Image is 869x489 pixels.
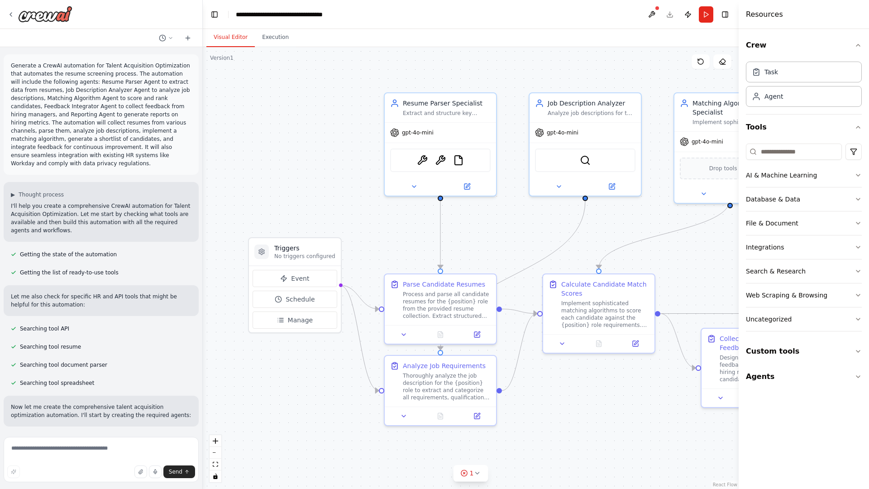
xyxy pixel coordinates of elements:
[20,379,94,387] span: Searching tool spreadsheet
[20,361,107,369] span: Searching tool document parser
[746,187,862,211] button: Database & Data
[403,361,486,370] div: Analyze Job Requirements
[384,92,497,197] div: Resume Parser SpecialistExtract and structure key information from resumes in various formats (PD...
[403,372,491,401] div: Thoroughly analyze the job description for the {position} role to extract and categorize all requ...
[181,33,195,43] button: Start a new chat
[746,9,783,20] h4: Resources
[403,99,491,108] div: Resume Parser Specialist
[746,243,784,252] div: Integrations
[746,339,862,364] button: Custom tools
[340,281,379,395] g: Edge from triggers to 675fe899-9ede-4cdc-9ef6-faad7a214528
[11,191,15,198] span: ▶
[248,237,342,333] div: TriggersNo triggers configuredEventScheduleManage
[210,435,221,447] button: zoom in
[421,329,460,340] button: No output available
[746,33,862,58] button: Crew
[20,325,69,332] span: Searching tool API
[746,219,798,228] div: File & Document
[253,291,337,308] button: Schedule
[255,28,296,47] button: Execution
[210,447,221,459] button: zoom out
[701,328,814,408] div: Collect Hiring Manager FeedbackDesign and implement a feedback collection system for hiring manag...
[11,62,191,168] p: Generate a CrewAI automation for Talent Acquisition Optimization that automates the resume screen...
[719,8,731,21] button: Hide right sidebar
[709,164,751,173] span: Drop tools here
[561,280,649,298] div: Calculate Candidate Match Scores
[274,253,335,260] p: No triggers configured
[529,92,642,197] div: Job Description AnalyzerAnalyze job descriptions for the {position} role and extract key requirem...
[764,92,783,101] div: Agent
[461,329,492,340] button: Open in side panel
[746,115,862,140] button: Tools
[340,281,379,314] g: Edge from triggers to 3d3a546f-8713-4032-afbe-4faebd7663c5
[720,334,807,352] div: Collect Hiring Manager Feedback
[210,459,221,470] button: fit view
[746,171,817,180] div: AI & Machine Learning
[542,273,655,354] div: Calculate Candidate Match ScoresImplement sophisticated matching algorithms to score each candida...
[403,291,491,320] div: Process and parse all candidate resumes for the {position} role from the provided resume collecti...
[19,191,64,198] span: Thought process
[210,54,234,62] div: Version 1
[20,251,117,258] span: Getting the state of the automation
[384,355,497,426] div: Analyze Job RequirementsThoroughly analyze the job description for the {position} role to extract...
[731,188,782,199] button: Open in side panel
[746,267,806,276] div: Search & Research
[403,110,491,117] div: Extract and structure key information from resumes in various formats (PDF, DOC, plain text) for ...
[454,465,488,482] button: 1
[11,403,191,419] p: Now let me create the comprehensive talent acquisition optimization automation. I'll start by cre...
[580,155,591,166] img: SerperDevTool
[253,312,337,329] button: Manage
[620,338,651,349] button: Open in side panel
[155,33,177,43] button: Switch to previous chat
[660,309,696,373] g: Edge from 95355cee-3352-4c20-9c94-d1a290b95161 to 5b817e92-8c5b-4d89-a41b-e58583cdd366
[580,338,618,349] button: No output available
[746,235,862,259] button: Integrations
[548,110,635,117] div: Analyze job descriptions for the {position} role and extract key requirements, preferred qualific...
[660,309,854,318] g: Edge from 95355cee-3352-4c20-9c94-d1a290b95161 to 009128b7-70de-4c82-930b-4c31001aa985
[470,469,474,478] span: 1
[548,99,635,108] div: Job Description Analyzer
[746,364,862,389] button: Agents
[746,163,862,187] button: AI & Machine Learning
[441,181,492,192] button: Open in side panel
[206,28,255,47] button: Visual Editor
[402,129,434,136] span: gpt-4o-mini
[403,280,485,289] div: Parse Candidate Resumes
[236,10,338,19] nav: breadcrumb
[502,309,537,395] g: Edge from 675fe899-9ede-4cdc-9ef6-faad7a214528 to 95355cee-3352-4c20-9c94-d1a290b95161
[692,99,780,117] div: Matching Algorithm Specialist
[692,138,723,145] span: gpt-4o-mini
[746,259,862,283] button: Search & Research
[673,92,787,204] div: Matching Algorithm SpecialistImplement sophisticated candidate matching algorithms to score and r...
[286,295,315,304] span: Schedule
[149,465,162,478] button: Click to speak your automation idea
[7,465,20,478] button: Improve this prompt
[586,181,637,192] button: Open in side panel
[461,411,492,422] button: Open in side panel
[18,6,72,22] img: Logo
[746,291,827,300] div: Web Scraping & Browsing
[11,202,191,235] p: I'll help you create a comprehensive CrewAI automation for Talent Acquisition Optimization. Let m...
[435,155,446,166] img: OCRTool
[436,201,445,268] g: Edge from 9be164ed-7490-45dc-9494-fc82d3273f93 to 3d3a546f-8713-4032-afbe-4faebd7663c5
[288,316,313,325] span: Manage
[11,191,64,198] button: ▶Thought process
[764,67,778,77] div: Task
[208,8,221,21] button: Hide left sidebar
[436,201,590,350] g: Edge from 53fad879-6029-4a9a-9285-12f2c3189a1a to 675fe899-9ede-4cdc-9ef6-faad7a214528
[746,211,862,235] button: File & Document
[502,305,537,318] g: Edge from 3d3a546f-8713-4032-afbe-4faebd7663c5 to 95355cee-3352-4c20-9c94-d1a290b95161
[713,482,737,487] a: React Flow attribution
[746,195,800,204] div: Database & Data
[20,343,81,350] span: Searching tool resume
[547,129,578,136] span: gpt-4o-mini
[291,274,309,283] span: Event
[746,140,862,339] div: Tools
[453,155,464,166] img: FileReadTool
[134,465,147,478] button: Upload files
[163,465,195,478] button: Send
[720,354,807,383] div: Design and implement a feedback collection system for hiring managers to rate candidate quality a...
[594,199,735,268] g: Edge from 7bbdf5a8-4be2-45c2-a048-55296ba0371c to 95355cee-3352-4c20-9c94-d1a290b95161
[746,283,862,307] button: Web Scraping & Browsing
[210,435,221,482] div: React Flow controls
